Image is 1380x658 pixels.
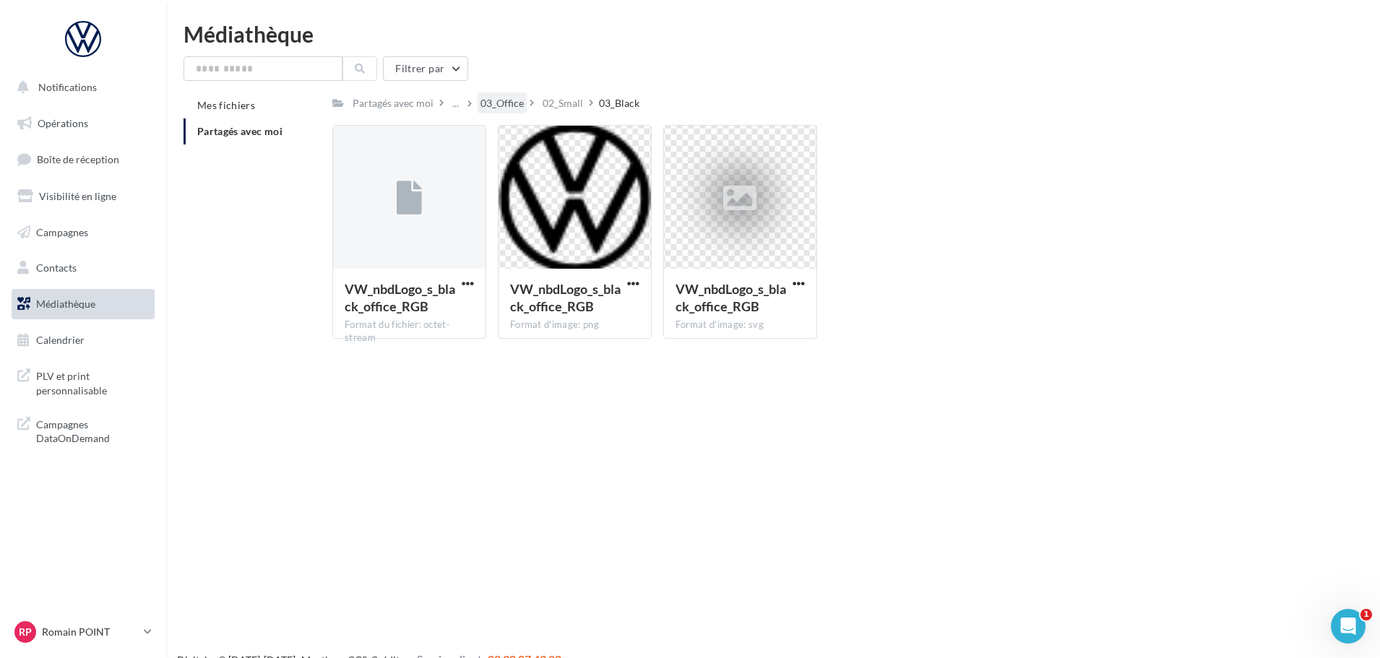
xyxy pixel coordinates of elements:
a: Contacts [9,253,158,283]
div: 02_Small [543,96,583,111]
span: VW_nbdLogo_s_black_office_RGB [510,281,621,314]
a: Boîte de réception [9,144,158,175]
span: PLV et print personnalisable [36,366,149,397]
a: RP Romain POINT [12,618,155,646]
a: Calendrier [9,325,158,355]
span: Mes fichiers [197,99,255,111]
a: PLV et print personnalisable [9,360,158,403]
a: Médiathèque [9,289,158,319]
button: Filtrer par [383,56,468,81]
div: Format du fichier: octet-stream [345,319,474,345]
div: ... [449,93,462,113]
span: Contacts [36,261,77,274]
span: Médiathèque [36,298,95,310]
div: Format d'image: png [510,319,639,332]
span: Visibilité en ligne [39,190,116,202]
span: Opérations [38,117,88,129]
a: Campagnes DataOnDemand [9,409,158,451]
span: RP [19,625,32,639]
span: VW_nbdLogo_s_black_office_RGB [676,281,786,314]
span: VW_nbdLogo_s_black_office_RGB [345,281,455,314]
div: 03_Black [599,96,639,111]
span: Boîte de réception [37,153,119,165]
span: Notifications [38,81,97,93]
a: Opérations [9,108,158,139]
span: Campagnes DataOnDemand [36,415,149,446]
span: Calendrier [36,334,85,346]
a: Visibilité en ligne [9,181,158,212]
div: Médiathèque [184,23,1363,45]
span: Partagés avec moi [197,125,283,137]
a: Campagnes [9,217,158,248]
span: 1 [1360,609,1372,620]
div: Format d'image: svg [676,319,805,332]
p: Romain POINT [42,625,138,639]
div: 03_Office [480,96,524,111]
span: Campagnes [36,225,88,238]
div: Partagés avec moi [353,96,434,111]
iframe: Intercom live chat [1331,609,1366,644]
button: Notifications [9,72,152,103]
